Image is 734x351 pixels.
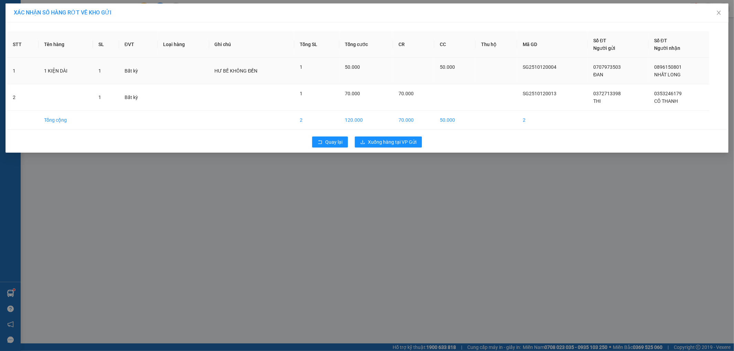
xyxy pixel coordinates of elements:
[593,72,603,77] span: ĐAN
[98,95,101,100] span: 1
[593,98,601,104] span: THI
[654,72,681,77] span: NHẤT LONG
[7,58,39,84] td: 1
[7,84,39,111] td: 2
[368,138,416,146] span: Xuống hàng tại VP Gửi
[345,91,360,96] span: 70.000
[434,31,476,58] th: CC
[294,111,339,130] td: 2
[325,138,342,146] span: Quay lại
[476,31,517,58] th: Thu hộ
[14,9,111,16] span: XÁC NHẬN SỐ HÀNG RỚT VỀ KHO GỬI
[593,91,621,96] span: 0372713398
[393,31,434,58] th: CR
[98,68,101,74] span: 1
[716,10,722,15] span: close
[93,31,119,58] th: SL
[593,45,615,51] span: Người gửi
[294,31,339,58] th: Tổng SL
[300,91,302,96] span: 1
[654,91,682,96] span: 0353246179
[517,31,588,58] th: Mã GD
[440,64,455,70] span: 50.000
[312,136,348,147] button: rollbackQuay lại
[158,31,209,58] th: Loại hàng
[345,64,360,70] span: 50.000
[393,111,434,130] td: 70.000
[523,91,556,96] span: SG2510120013
[654,98,678,104] span: CÔ THANH
[360,140,365,145] span: download
[339,111,393,130] td: 120.000
[7,31,39,58] th: STT
[58,26,95,32] b: [DOMAIN_NAME]
[654,45,680,51] span: Người nhận
[434,111,476,130] td: 50.000
[119,31,158,58] th: ĐVT
[318,140,322,145] span: rollback
[119,84,158,111] td: Bất kỳ
[209,31,295,58] th: Ghi chú
[39,111,93,130] td: Tổng cộng
[709,3,728,23] button: Close
[654,64,682,70] span: 0896150801
[215,68,258,74] span: HƯ BỀ KHÔNG ĐỀN
[75,9,91,25] img: logo.jpg
[398,91,414,96] span: 70.000
[654,38,667,43] span: Số ĐT
[523,64,556,70] span: SG2510120004
[39,31,93,58] th: Tên hàng
[300,64,302,70] span: 1
[39,58,93,84] td: 1 KIỆN DÀI
[42,10,68,42] b: Gửi khách hàng
[593,38,606,43] span: Số ĐT
[517,111,588,130] td: 2
[58,33,95,41] li: (c) 2017
[593,64,621,70] span: 0707973503
[9,44,30,77] b: Xe Đăng Nhân
[339,31,393,58] th: Tổng cước
[355,136,422,147] button: downloadXuống hàng tại VP Gửi
[119,58,158,84] td: Bất kỳ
